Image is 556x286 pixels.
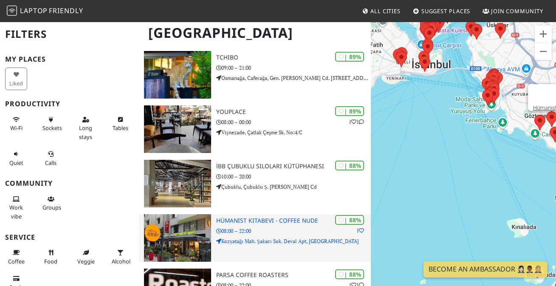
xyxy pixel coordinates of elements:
button: Sockets [40,113,62,135]
p: Çubuklu, Çubuklu Ş. [PERSON_NAME] Cd [216,183,371,191]
p: 1 [356,227,364,235]
button: Work vibe [5,192,27,223]
h3: İBB Çubuklu Siloları Kütüphanesi [216,163,371,170]
p: 09:00 – 21:00 [216,64,371,72]
div: | 89% [335,52,364,62]
a: Join Community [479,3,547,19]
button: Groups [40,192,62,215]
h1: [GEOGRAPHIC_DATA] [141,21,369,45]
span: Join Community [491,7,543,15]
button: Coffee [5,246,27,268]
p: 1 1 [349,118,364,126]
h3: Community [5,179,134,187]
a: YouPlace | 89% 11 YouPlace 08:00 – 00:00 Vişnezade, Çatlak Çeşme Sk. No:4/C [139,105,370,153]
a: Suggest Places [409,3,474,19]
img: İBB Çubuklu Siloları Kütüphanesi [144,160,211,207]
span: Quiet [9,159,23,167]
h3: My Places [5,55,134,63]
button: Wi-Fi [5,113,27,135]
h3: Tchibo [216,54,371,61]
a: Tchibo | 89% Tchibo 09:00 – 21:00 Osmanağa, Caferağa, Gen. [PERSON_NAME] Cd. [STREET_ADDRESS] [139,51,370,99]
button: Long stays [75,113,97,144]
p: 08:00 – 00:00 [216,118,371,126]
button: Quiet [5,147,27,170]
button: Küçült [535,43,552,60]
p: 10:00 – 20:00 [216,173,371,181]
span: Stable Wi-Fi [10,124,23,132]
h2: Filters [5,21,134,47]
span: Friendly [49,6,83,15]
p: 08:00 – 22:00 [216,227,371,235]
div: | 88% [335,161,364,170]
button: Veggie [75,246,97,268]
img: YouPlace [144,105,211,153]
h3: Parsa Coffee Roasters [216,272,371,279]
h3: Service [5,233,134,241]
span: Suggest Places [421,7,471,15]
span: Laptop [20,6,48,15]
img: Tchibo [144,51,211,99]
h3: Hümanist Kitabevi - Coffee Nude [216,217,371,224]
button: Büyüt [535,25,552,42]
p: Osmanağa, Caferağa, Gen. [PERSON_NAME] Cd. [STREET_ADDRESS] [216,74,371,82]
h3: Productivity [5,100,134,108]
span: Coffee [8,258,25,265]
span: People working [9,204,23,220]
img: Hümanist Kitabevi - Coffee Nude [144,214,211,262]
span: Work-friendly tables [113,124,128,132]
button: Alcohol [109,246,131,268]
span: Long stays [79,124,92,140]
h3: YouPlace [216,108,371,116]
a: İBB Çubuklu Siloları Kütüphanesi | 88% İBB Çubuklu Siloları Kütüphanesi 10:00 – 20:00 Çubuklu, Çu... [139,160,370,207]
button: Food [40,246,62,268]
a: Hümanist Kitabevi - Coffee Nude | 88% 1 Hümanist Kitabevi - Coffee Nude 08:00 – 22:00 Kozyatağı M... [139,214,370,262]
button: Calls [40,147,62,170]
span: All Cities [370,7,401,15]
span: Food [44,258,57,265]
span: Group tables [42,204,61,211]
div: | 88% [335,269,364,279]
button: Tables [109,113,131,135]
div: | 88% [335,215,364,225]
a: All Cities [358,3,404,19]
span: Veggie [77,258,95,265]
span: Video/audio calls [45,159,56,167]
p: Kozyatağı Mah. Şakacı Sok. Deval Apt, [GEOGRAPHIC_DATA] [216,237,371,245]
img: LaptopFriendly [7,6,17,16]
span: Power sockets [42,124,62,132]
p: Vişnezade, Çatlak Çeşme Sk. No:4/C [216,128,371,136]
a: LaptopFriendly LaptopFriendly [7,4,83,19]
span: Alcohol [112,258,130,265]
div: | 89% [335,106,364,116]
